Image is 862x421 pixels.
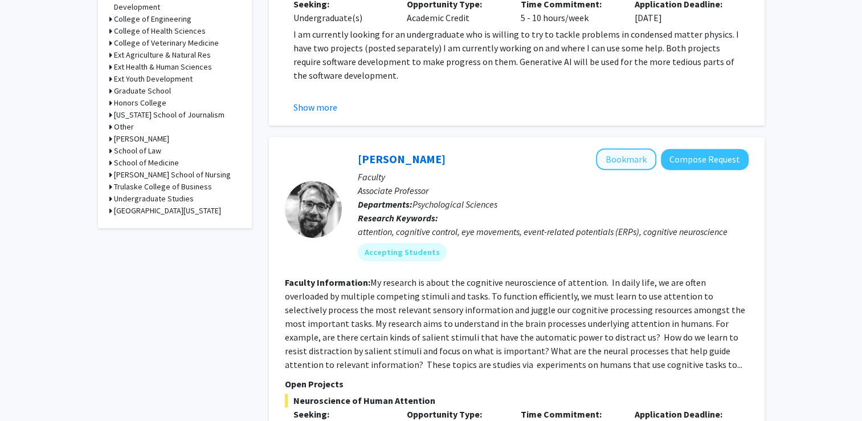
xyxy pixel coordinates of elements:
h3: School of Law [114,145,161,157]
p: Open Projects [285,377,749,391]
h3: [US_STATE] School of Journalism [114,109,224,121]
h3: [PERSON_NAME] School of Nursing [114,169,231,181]
p: Application Deadline: [635,407,732,421]
button: Show more [293,100,337,114]
button: Compose Request to Nicholas Gaspelin [661,149,749,170]
p: Time Commitment: [521,407,618,421]
h3: College of Engineering [114,13,191,25]
h3: College of Health Sciences [114,25,206,37]
h3: Graduate School [114,85,171,97]
h3: Other [114,121,134,133]
h3: Honors College [114,97,166,109]
button: Add Nicholas Gaspelin to Bookmarks [596,148,656,170]
b: Research Keywords: [358,212,438,224]
span: Neuroscience of Human Attention [285,394,749,407]
p: Faculty [358,170,749,184]
p: Opportunity Type: [407,407,504,421]
h3: College of Veterinary Medicine [114,37,219,49]
h3: Ext Health & Human Sciences [114,61,212,73]
h3: Ext Youth Development [114,73,193,85]
h3: School of Medicine [114,157,179,169]
iframe: Chat [9,370,48,412]
a: [PERSON_NAME] [358,152,446,166]
div: attention, cognitive control, eye movements, event-related potentials (ERPs), cognitive neuroscience [358,225,749,238]
mat-chip: Accepting Students [358,243,447,261]
div: Undergraduate(s) [293,11,390,25]
b: Faculty Information: [285,277,370,288]
h3: Undergraduate Studies [114,193,194,205]
fg-read-more: My research is about the cognitive neuroscience of attention. In daily life, we are often overloa... [285,277,745,370]
span: Psychological Sciences [412,199,497,210]
p: Seeking: [293,407,390,421]
h3: [GEOGRAPHIC_DATA][US_STATE] [114,205,221,217]
h3: Ext Agriculture & Natural Res [114,49,211,61]
p: I am currently looking for an undergraduate who is willing to try to tackle problems in condensed... [293,27,749,82]
h3: [PERSON_NAME] [114,133,169,145]
p: Associate Professor [358,184,749,197]
h3: Trulaske College of Business [114,181,212,193]
b: Departments: [358,199,412,210]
